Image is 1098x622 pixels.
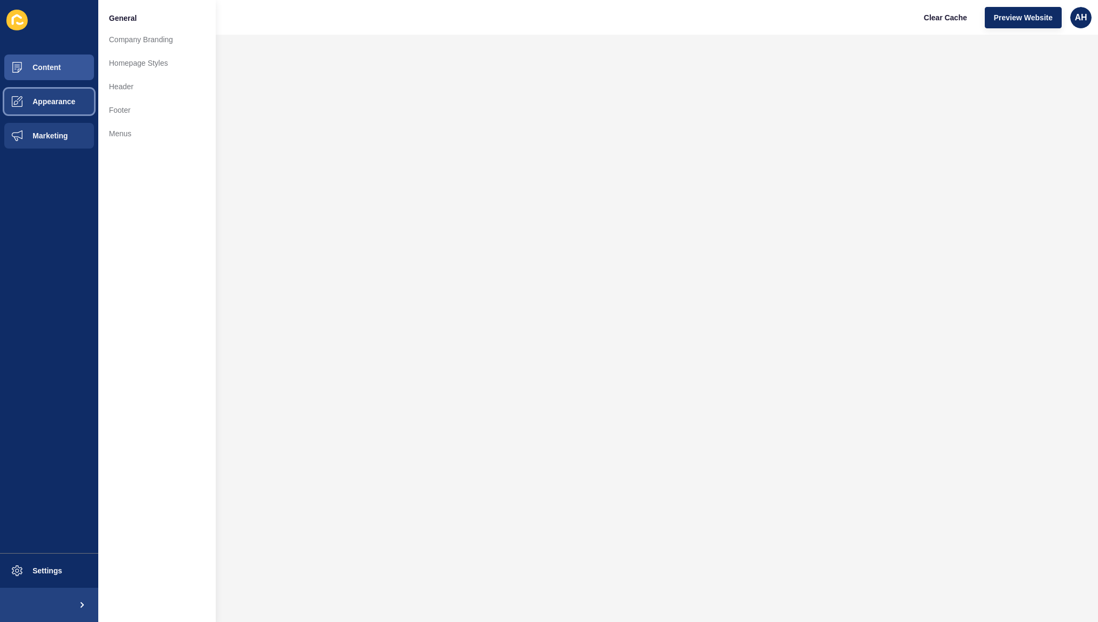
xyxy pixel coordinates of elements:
span: AH [1075,12,1087,23]
a: Homepage Styles [98,51,216,75]
button: Clear Cache [915,7,976,28]
span: Clear Cache [924,12,967,23]
a: Menus [98,122,216,145]
a: Header [98,75,216,98]
a: Company Branding [98,28,216,51]
span: General [109,13,137,24]
button: Preview Website [985,7,1062,28]
a: Footer [98,98,216,122]
span: Preview Website [994,12,1053,23]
